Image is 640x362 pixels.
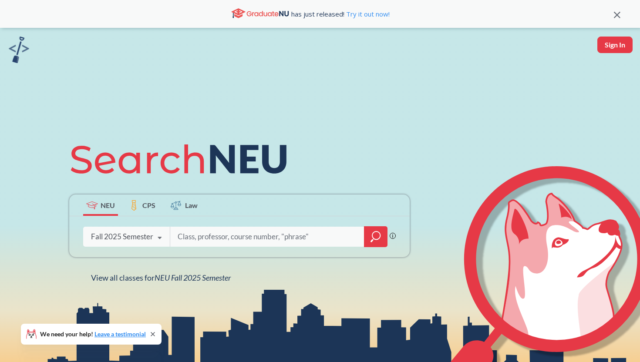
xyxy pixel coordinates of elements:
a: Leave a testimonial [94,330,146,338]
svg: magnifying glass [371,231,381,243]
span: NEU Fall 2025 Semester [155,273,231,282]
a: Try it out now! [344,10,390,18]
span: We need your help! [40,331,146,337]
span: has just released! [291,9,390,19]
img: sandbox logo [9,37,29,63]
span: CPS [142,200,155,210]
div: magnifying glass [364,226,387,247]
span: View all classes for [91,273,231,282]
button: Sign In [597,37,633,53]
a: sandbox logo [9,37,29,66]
span: NEU [101,200,115,210]
span: Law [185,200,198,210]
div: Fall 2025 Semester [91,232,153,241]
input: Class, professor, course number, "phrase" [177,228,358,246]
